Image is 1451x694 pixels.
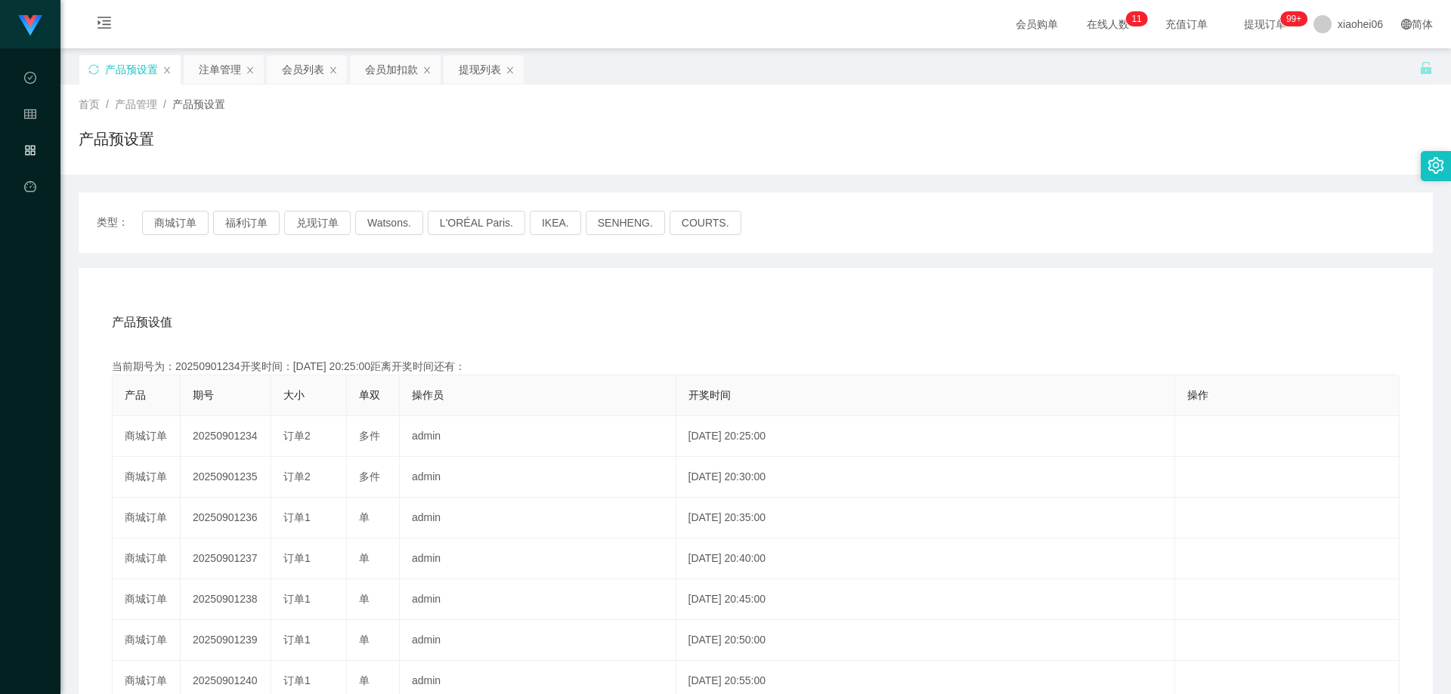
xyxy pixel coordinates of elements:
[400,579,676,620] td: admin
[365,55,418,84] div: 会员加扣款
[359,552,370,564] span: 单
[1079,19,1137,29] span: 在线人数
[115,98,157,110] span: 产品管理
[1187,389,1208,401] span: 操作
[459,55,501,84] div: 提现列表
[172,98,225,110] span: 产品预设置
[359,389,380,401] span: 单双
[676,416,1175,457] td: [DATE] 20:25:00
[24,172,36,325] a: 图标: dashboard平台首页
[105,55,158,84] div: 产品预设置
[24,72,36,207] span: 数据中心
[284,211,351,235] button: 兑现订单
[676,620,1175,661] td: [DATE] 20:50:00
[1137,11,1142,26] p: 1
[113,498,181,538] td: 商城订单
[506,66,515,75] i: 图标: close
[1428,157,1444,174] i: 图标: setting
[359,430,380,442] span: 多件
[400,538,676,579] td: admin
[162,66,172,75] i: 图标: close
[412,389,444,401] span: 操作员
[79,98,100,110] span: 首页
[181,416,271,457] td: 20250901234
[106,98,109,110] span: /
[24,101,36,131] i: 图标: table
[24,137,36,168] i: 图标: appstore-o
[79,128,154,150] h1: 产品预设置
[670,211,741,235] button: COURTS.
[24,145,36,279] span: 产品管理
[163,98,166,110] span: /
[1419,61,1433,75] i: 图标: unlock
[283,430,311,442] span: 订单2
[428,211,525,235] button: L'ORÉAL Paris.
[113,538,181,579] td: 商城订单
[181,620,271,661] td: 20250901239
[1131,11,1137,26] p: 1
[359,470,380,483] span: 多件
[329,66,338,75] i: 图标: close
[282,55,324,84] div: 会员列表
[112,359,1400,375] div: 当前期号为：20250901234开奖时间：[DATE] 20:25:00距离开奖时间还有：
[1280,11,1307,26] sup: 1049
[676,538,1175,579] td: [DATE] 20:40:00
[88,64,99,75] i: 图标: sync
[18,15,42,36] img: logo.9652507e.png
[283,552,311,564] span: 订单1
[283,593,311,605] span: 订单1
[181,457,271,498] td: 20250901235
[359,511,370,523] span: 单
[676,579,1175,620] td: [DATE] 20:45:00
[400,457,676,498] td: admin
[199,55,241,84] div: 注单管理
[113,457,181,498] td: 商城订单
[676,457,1175,498] td: [DATE] 20:30:00
[246,66,255,75] i: 图标: close
[586,211,665,235] button: SENHENG.
[193,389,214,401] span: 期号
[422,66,432,75] i: 图标: close
[1401,19,1412,29] i: 图标: global
[79,1,130,49] i: 图标: menu-unfold
[181,538,271,579] td: 20250901237
[113,416,181,457] td: 商城订单
[97,211,142,235] span: 类型：
[283,674,311,686] span: 订单1
[283,470,311,483] span: 订单2
[142,211,209,235] button: 商城订单
[1236,19,1294,29] span: 提现订单
[688,389,731,401] span: 开奖时间
[24,65,36,95] i: 图标: check-circle-o
[283,511,311,523] span: 订单1
[1125,11,1147,26] sup: 11
[181,498,271,538] td: 20250901236
[530,211,581,235] button: IKEA.
[24,109,36,243] span: 会员管理
[283,634,311,646] span: 订单1
[359,593,370,605] span: 单
[676,498,1175,538] td: [DATE] 20:35:00
[283,389,305,401] span: 大小
[400,620,676,661] td: admin
[400,416,676,457] td: admin
[400,498,676,538] td: admin
[213,211,280,235] button: 福利订单
[359,674,370,686] span: 单
[355,211,423,235] button: Watsons.
[125,389,146,401] span: 产品
[113,579,181,620] td: 商城订单
[112,313,172,332] span: 产品预设值
[359,634,370,646] span: 单
[1158,19,1215,29] span: 充值订单
[181,579,271,620] td: 20250901238
[113,620,181,661] td: 商城订单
